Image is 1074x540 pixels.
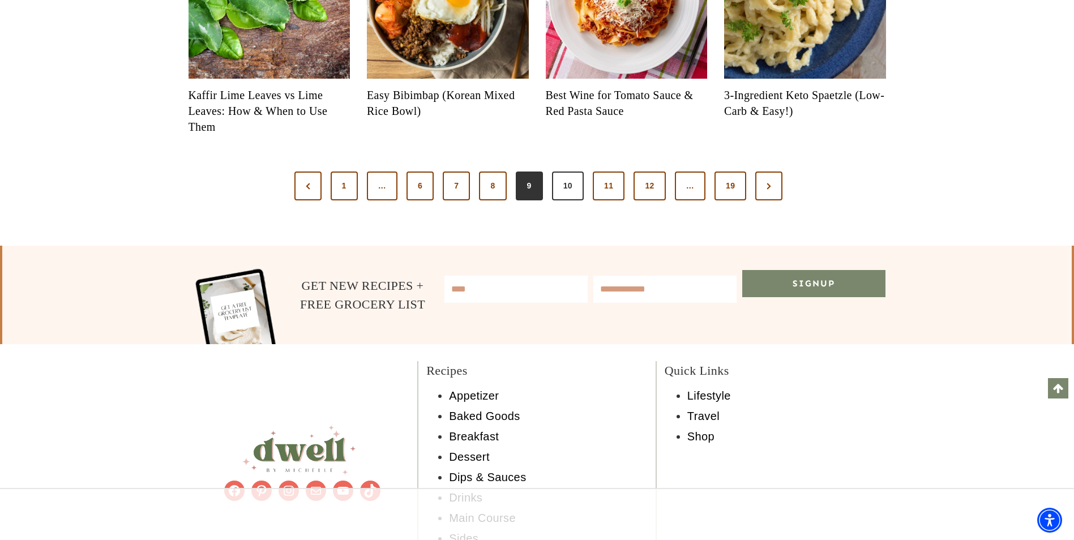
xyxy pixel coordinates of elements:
a: Breakfast [449,430,499,443]
a: 3-Ingredient Keto Spaetzle (Low-Carb & Easy!) [724,87,886,119]
a: Easy Bibimbap (Korean Mixed Rice Bowl) [367,87,529,119]
a: 8 [479,172,506,201]
h4: Quick Links [665,361,886,380]
a: Shop [687,430,714,443]
span: … [367,172,397,201]
span: 9 [516,172,543,201]
a: 6 [407,172,434,201]
a: Appetizer [449,389,499,402]
a: 7 [443,172,470,201]
h4: Recipes [426,361,648,380]
a: Baked Goods [449,410,520,422]
a: 1 [331,172,358,201]
span: … [675,172,705,201]
h4: GET NEW RECIPES + FREE GROCERY LIST [299,276,426,314]
a: 12 [634,172,665,201]
a: Best Wine for Tomato Sauce & Red Pasta Sauce [546,87,708,119]
a: Scroll to top [1048,378,1068,398]
a: Lifestyle [687,389,731,402]
a: 10 [552,172,584,201]
a: 11 [593,172,624,201]
nav: Posts pagination [189,169,886,204]
a: Kaffir Lime Leaves vs Lime Leaves: How & When to Use Them [189,87,350,135]
button: Signup [742,270,885,297]
a: Dips & Sauces [449,471,526,483]
a: Dessert [449,451,490,463]
a: Travel [687,410,720,422]
a: 19 [714,172,746,201]
div: Accessibility Menu [1037,508,1062,533]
